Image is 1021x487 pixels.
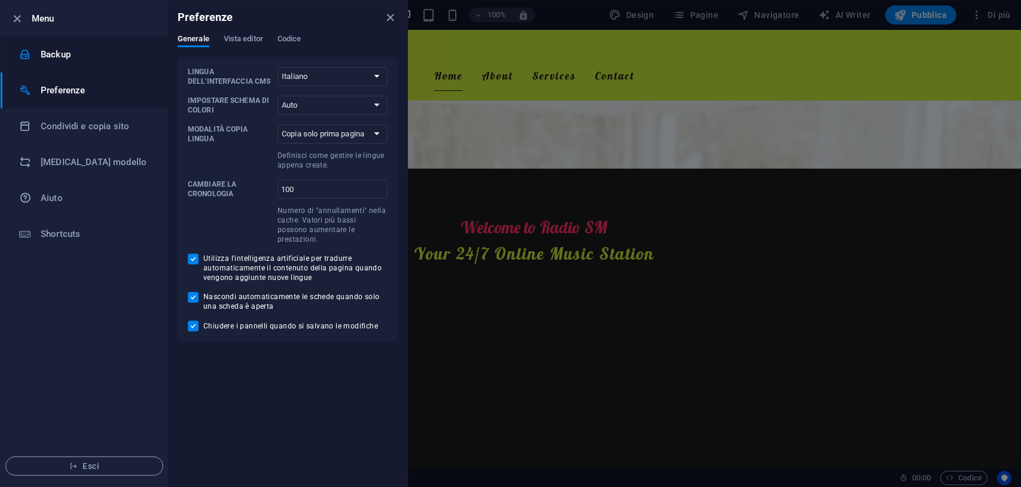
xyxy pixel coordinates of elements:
[178,32,209,48] span: Generale
[41,83,151,98] h6: Preferenze
[41,191,151,205] h6: Aiuto
[41,47,151,62] h6: Backup
[278,67,388,86] select: Lingua dell'interfaccia CMS
[383,10,398,25] button: close
[5,456,163,476] button: Esci
[278,96,388,115] select: Impostare schema di colori
[32,11,159,26] h6: Menu
[188,124,273,144] p: Modalità copia lingua
[203,254,388,282] span: Utilizza l'intelligenza artificiale per tradurre automaticamente il contenuto della pagina quando...
[278,32,301,48] span: Codice
[16,461,153,471] span: Esci
[41,227,151,241] h6: Shortcuts
[41,119,151,133] h6: Condividi e copia sito
[278,151,388,170] p: Definisci come gestire le lingue appena create.
[188,179,273,199] p: Cambiare la cronologia
[188,67,273,86] p: Lingua dell'interfaccia CMS
[178,34,398,57] div: Preferenze
[188,96,273,115] p: Impostare schema di colori
[203,321,378,331] span: Chiudere i pannelli quando si salvano le modifiche
[224,32,263,48] span: Vista editor
[178,10,233,25] h6: Preferenze
[41,155,151,169] h6: [MEDICAL_DATA] modello
[1,180,168,216] a: Aiuto
[278,206,388,244] p: Numero di "annullamenti" nella cache. Valori più bassi possono aumentare le prestazioni.
[203,292,388,311] span: Nascondi automaticamente le schede quando solo una scheda è aperta
[278,124,388,144] select: Modalità copia linguaDefinisci come gestire le lingue appena create.
[278,179,388,199] input: Cambiare la cronologiaNumero di "annullamenti" nella cache. Valori più bassi possono aumentare le...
